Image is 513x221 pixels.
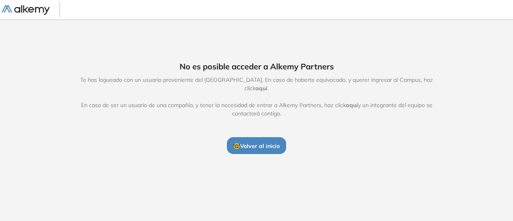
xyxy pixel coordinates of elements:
button: 🤓Volver al inicio [227,137,286,154]
img: Logo [2,5,50,15]
div: Widget de chat [369,128,513,221]
span: 🤓 Volver al inicio [233,142,280,150]
span: aquí [255,85,267,92]
span: Te has logueado con un usuario proveniente del [GEOGRAPHIC_DATA]. En caso de haberte equivocado, ... [72,76,441,118]
iframe: Chat Widget [369,128,513,221]
span: No es posible acceder a Alkemy Partners [180,61,334,73]
span: aquí [346,101,358,109]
